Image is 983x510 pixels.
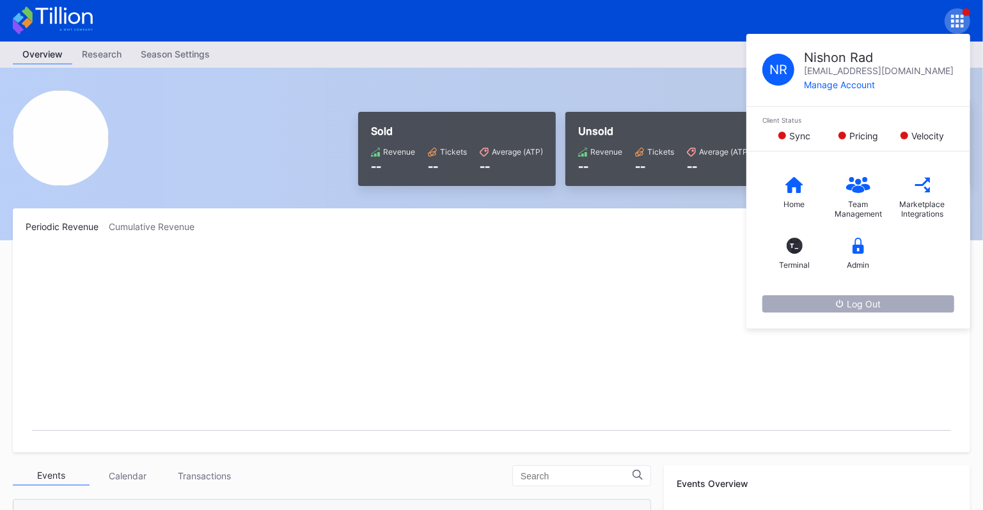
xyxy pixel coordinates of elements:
div: -- [687,160,750,173]
div: Velocity [911,130,944,141]
div: Admin [847,260,870,270]
div: Periodic Revenue [26,221,109,232]
div: -- [428,160,467,173]
div: Cumulative Revenue [109,221,205,232]
div: -- [480,160,543,173]
a: Overview [13,45,72,65]
div: T_ [787,238,803,254]
div: Nishon Rad [804,50,954,65]
div: Unsold [578,125,750,137]
div: -- [578,160,622,173]
div: Tickets [647,147,674,157]
div: Sold [371,125,543,137]
svg: Chart title [26,248,957,440]
div: Season Settings [131,45,219,63]
div: N R [762,54,794,86]
div: Transactions [166,466,243,486]
div: Research [72,45,131,63]
div: Revenue [383,147,415,157]
div: -- [635,160,674,173]
a: Research [72,45,131,65]
div: Manage Account [804,79,954,90]
button: Log Out [762,295,954,313]
div: Team Management [833,199,884,219]
div: Calendar [90,466,166,486]
div: Events Overview [677,478,957,489]
div: Pricing [849,130,878,141]
div: [EMAIL_ADDRESS][DOMAIN_NAME] [804,65,954,76]
div: Terminal [779,260,810,270]
div: Average (ATP) [492,147,543,157]
div: Log Out [836,298,881,309]
div: Average (ATP) [699,147,750,157]
div: Marketplace Integrations [897,199,948,219]
div: Events [13,466,90,486]
div: -- [371,160,415,173]
a: Season Settings [131,45,219,65]
div: Home [784,199,805,209]
div: Revenue [590,147,622,157]
div: Client Status [762,116,954,124]
input: Search [521,471,633,481]
div: Sync [789,130,810,141]
div: Tickets [440,147,467,157]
